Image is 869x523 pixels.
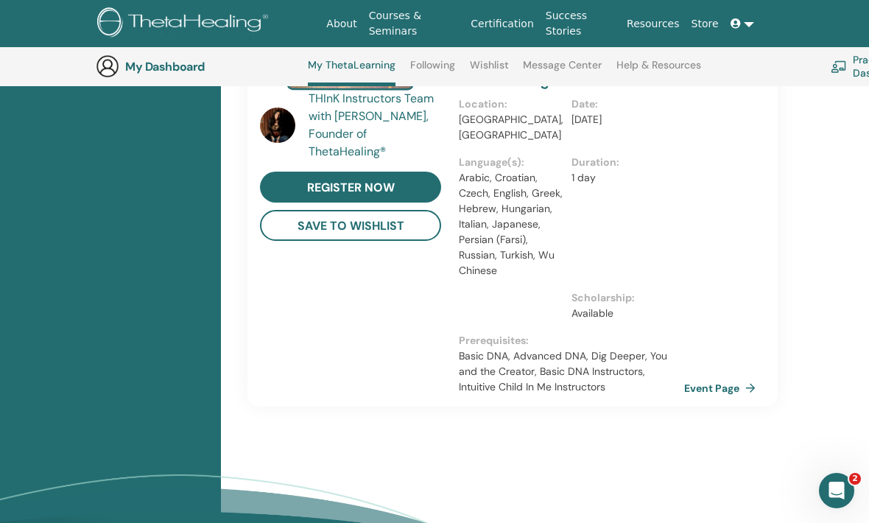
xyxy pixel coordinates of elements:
p: Date : [571,96,675,112]
p: Location : [459,96,563,112]
a: THInK Instructors Team with [PERSON_NAME], Founder of ThetaHealing® [309,90,445,161]
img: generic-user-icon.jpg [96,55,119,78]
p: [GEOGRAPHIC_DATA], [GEOGRAPHIC_DATA] [459,112,563,143]
a: Success Stories [540,2,621,45]
p: Basic DNA, Advanced DNA, Dig Deeper, You and the Creator, Basic DNA Instructors, Intuitive Child ... [459,348,684,395]
span: 2 [849,473,861,485]
h3: My Dashboard [125,60,272,74]
img: default.jpg [260,108,295,143]
p: Prerequisites : [459,333,684,348]
a: Resources [621,10,686,38]
p: Available [571,306,675,321]
button: save to wishlist [260,210,441,241]
p: Scholarship : [571,290,675,306]
p: 1 day [571,170,675,186]
img: chalkboard-teacher.svg [831,60,847,72]
span: register now [307,180,395,195]
a: Wishlist [470,59,509,83]
img: logo.png [97,7,273,41]
p: Language(s) : [459,155,563,170]
p: Arabic, Croatian, Czech, English, Greek, Hebrew, Hungarian, Italian, Japanese, Persian (Farsi), R... [459,170,563,278]
p: Duration : [571,155,675,170]
a: register now [260,172,441,203]
a: Event Page [684,377,761,399]
a: Certification [465,10,539,38]
p: [DATE] [571,112,675,127]
a: My ThetaLearning [308,59,395,86]
a: Help & Resources [616,59,701,83]
a: Message Center [523,59,602,83]
a: Store [686,10,725,38]
iframe: Intercom live chat [819,473,854,508]
a: Following [410,59,455,83]
a: About [320,10,362,38]
a: Courses & Seminars [363,2,465,45]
